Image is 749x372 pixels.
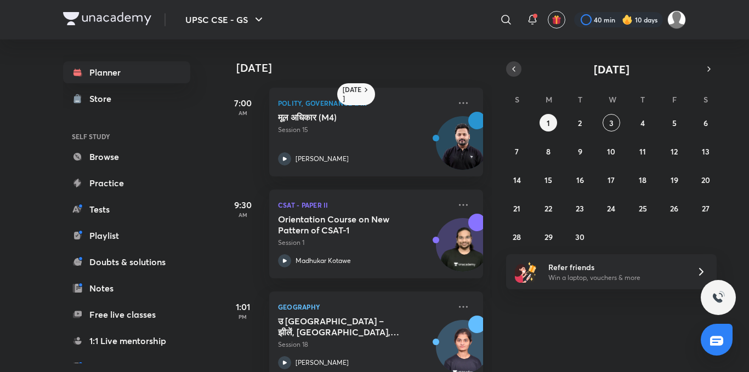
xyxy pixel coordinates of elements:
p: Polity, Governance & IR [278,96,450,110]
button: September 29, 2025 [540,228,557,245]
button: September 6, 2025 [697,114,714,131]
abbr: Tuesday [578,94,582,105]
img: Komal [667,10,686,29]
button: September 13, 2025 [697,142,714,160]
p: Session 15 [278,125,450,135]
h5: 1:01 [221,300,265,313]
abbr: September 14, 2025 [513,175,521,185]
a: Store [63,88,190,110]
button: September 9, 2025 [571,142,589,160]
abbr: September 2, 2025 [578,118,582,128]
img: ttu [712,291,725,304]
img: Company Logo [63,12,151,25]
abbr: September 17, 2025 [608,175,615,185]
button: September 14, 2025 [508,171,526,188]
abbr: September 10, 2025 [607,146,615,157]
abbr: Wednesday [609,94,616,105]
p: AM [221,211,265,218]
p: [PERSON_NAME] [296,154,349,164]
abbr: September 4, 2025 [640,118,645,128]
button: September 8, 2025 [540,142,557,160]
p: PM [221,313,265,320]
abbr: September 5, 2025 [672,118,677,128]
button: September 19, 2025 [666,171,683,188]
abbr: September 18, 2025 [639,175,646,185]
button: September 24, 2025 [603,199,620,217]
a: Playlist [63,225,190,247]
abbr: September 6, 2025 [703,118,708,128]
a: Company Logo [63,12,151,28]
abbr: September 20, 2025 [701,175,710,185]
button: September 18, 2025 [634,171,651,188]
a: Tests [63,198,190,220]
abbr: Saturday [703,94,708,105]
img: Avatar [436,224,489,277]
button: September 4, 2025 [634,114,651,131]
button: [DATE] [521,61,701,77]
abbr: September 3, 2025 [609,118,614,128]
img: referral [515,261,537,283]
button: September 30, 2025 [571,228,589,245]
button: September 15, 2025 [540,171,557,188]
p: Geography [278,300,450,313]
button: September 27, 2025 [697,199,714,217]
p: Madhukar Kotawe [296,256,351,266]
abbr: September 26, 2025 [670,203,678,214]
h5: Orientation Course on New Pattern of CSAT-1 [278,214,415,236]
a: Notes [63,277,190,299]
button: September 2, 2025 [571,114,589,131]
button: September 12, 2025 [666,142,683,160]
abbr: September 24, 2025 [607,203,615,214]
abbr: September 29, 2025 [544,232,553,242]
abbr: Monday [546,94,552,105]
abbr: September 30, 2025 [575,232,585,242]
h6: SELF STUDY [63,127,190,146]
button: September 11, 2025 [634,142,651,160]
abbr: September 8, 2025 [546,146,551,157]
button: September 3, 2025 [603,114,620,131]
p: Session 18 [278,340,450,350]
button: September 1, 2025 [540,114,557,131]
h5: मूल अधिकार (M4) [278,112,415,123]
abbr: September 25, 2025 [639,203,647,214]
abbr: September 27, 2025 [702,203,710,214]
a: Practice [63,172,190,194]
img: avatar [552,15,561,25]
p: Win a laptop, vouchers & more [548,273,683,283]
abbr: September 9, 2025 [578,146,582,157]
button: September 17, 2025 [603,171,620,188]
abbr: September 21, 2025 [513,203,520,214]
img: Avatar [436,122,489,175]
abbr: September 19, 2025 [671,175,678,185]
abbr: September 7, 2025 [515,146,519,157]
button: September 23, 2025 [571,199,589,217]
abbr: September 12, 2025 [671,146,678,157]
a: 1:1 Live mentorship [63,330,190,352]
abbr: Sunday [515,94,519,105]
h5: 9:30 [221,198,265,211]
a: Planner [63,61,190,83]
img: streak [622,14,633,25]
a: Doubts & solutions [63,251,190,273]
abbr: September 1, 2025 [547,118,550,128]
a: Free live classes [63,304,190,325]
button: September 20, 2025 [697,171,714,188]
span: [DATE] [594,62,629,77]
abbr: September 22, 2025 [544,203,552,214]
button: avatar [548,11,565,28]
abbr: September 11, 2025 [639,146,646,157]
h5: 7:00 [221,96,265,110]
p: AM [221,110,265,116]
h4: [DATE] [236,61,494,75]
button: September 16, 2025 [571,171,589,188]
abbr: September 23, 2025 [576,203,584,214]
p: Session 1 [278,238,450,248]
h6: Refer friends [548,261,683,273]
h5: उ अमेरिका – झीलें, पर्वत, मरुस्थल व घासस्थल [278,316,415,337]
button: September 25, 2025 [634,199,651,217]
p: [PERSON_NAME] [296,358,349,368]
abbr: Friday [672,94,677,105]
abbr: September 28, 2025 [513,232,521,242]
abbr: September 15, 2025 [544,175,552,185]
abbr: Thursday [640,94,645,105]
